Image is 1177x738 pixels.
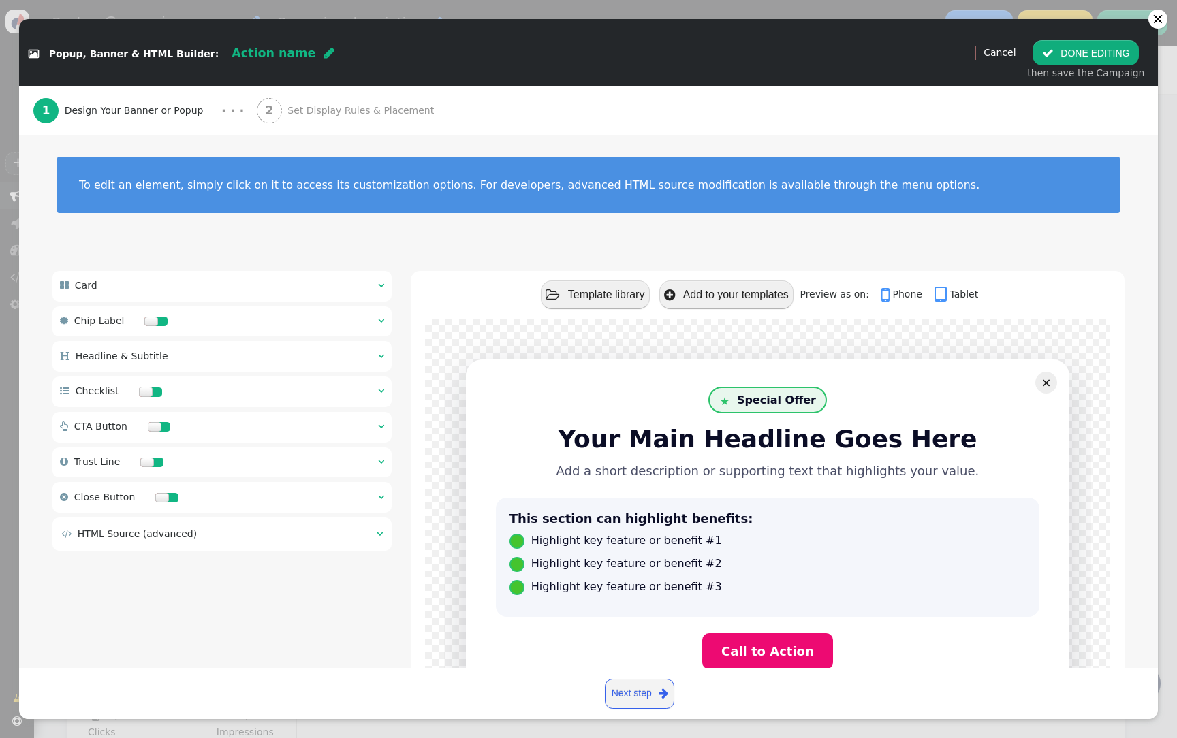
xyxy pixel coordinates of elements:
[881,285,892,304] span: 
[737,394,816,406] font: Special Offer
[65,103,209,118] span: Design Your Banner or Popup
[78,528,197,539] span: HTML Source (advanced)
[377,529,383,539] span: 
[531,580,722,593] font: Highlight key feature or benefit #3
[60,421,68,431] span: 
[61,529,72,539] span: 
[287,103,439,118] span: Set Display Rules & Placement
[232,46,315,60] span: Action name
[324,47,334,59] span: 
[546,289,560,302] span: 
[60,316,68,325] span: 
[378,457,384,466] span: 
[721,644,814,658] font: Call to Action
[257,86,465,135] a: 2 Set Display Rules & Placement
[49,48,219,59] span: Popup, Banner & HTML Builder:
[1027,66,1144,80] div: then save the Campaign
[509,511,753,526] font: This section can highlight benefits:
[60,386,69,396] span: 
[378,351,384,361] span: 
[76,385,119,396] span: Checklist
[1035,372,1057,394] a: ×
[75,280,97,291] span: Card
[74,456,121,467] span: Trust Line
[378,316,384,325] span: 
[719,395,730,406] div: ★
[659,685,668,702] span: 
[984,47,1016,58] a: Cancel
[556,464,979,478] font: Add a short description or supporting text that highlights your value.
[29,49,39,59] span: 
[378,492,384,502] span: 
[265,103,273,117] b: 2
[800,289,878,300] span: Preview as on:
[76,351,168,362] span: Headline & Subtitle
[1033,40,1139,65] button: DONE EDITING
[74,315,125,326] span: Chip Label
[531,534,722,547] font: Highlight key feature or benefit #1
[378,421,384,431] span: 
[1042,48,1054,59] span: 
[531,557,722,570] font: Highlight key feature or benefit #2
[378,280,384,290] span: 
[74,492,135,502] span: Close Button
[79,178,1098,191] div: To edit an element, simply click on it to access its customization options. For developers, advan...
[60,351,69,361] span: 
[664,289,675,302] span: 
[60,457,68,466] span: 
[33,86,257,135] a: 1 Design Your Banner or Popup · · ·
[378,386,384,396] span: 
[42,103,50,117] b: 1
[60,492,68,502] span: 
[881,289,932,300] a: Phone
[60,280,69,290] span: 
[221,101,244,120] div: · · ·
[659,280,794,308] button: Add to your templates
[702,633,833,669] a: Call to Action
[605,679,674,709] a: Next step
[541,280,650,308] button: Template library
[74,421,127,432] span: CTA Button
[935,285,950,304] span: 
[558,425,977,453] font: Your Main Headline Goes Here
[935,289,978,300] a: Tablet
